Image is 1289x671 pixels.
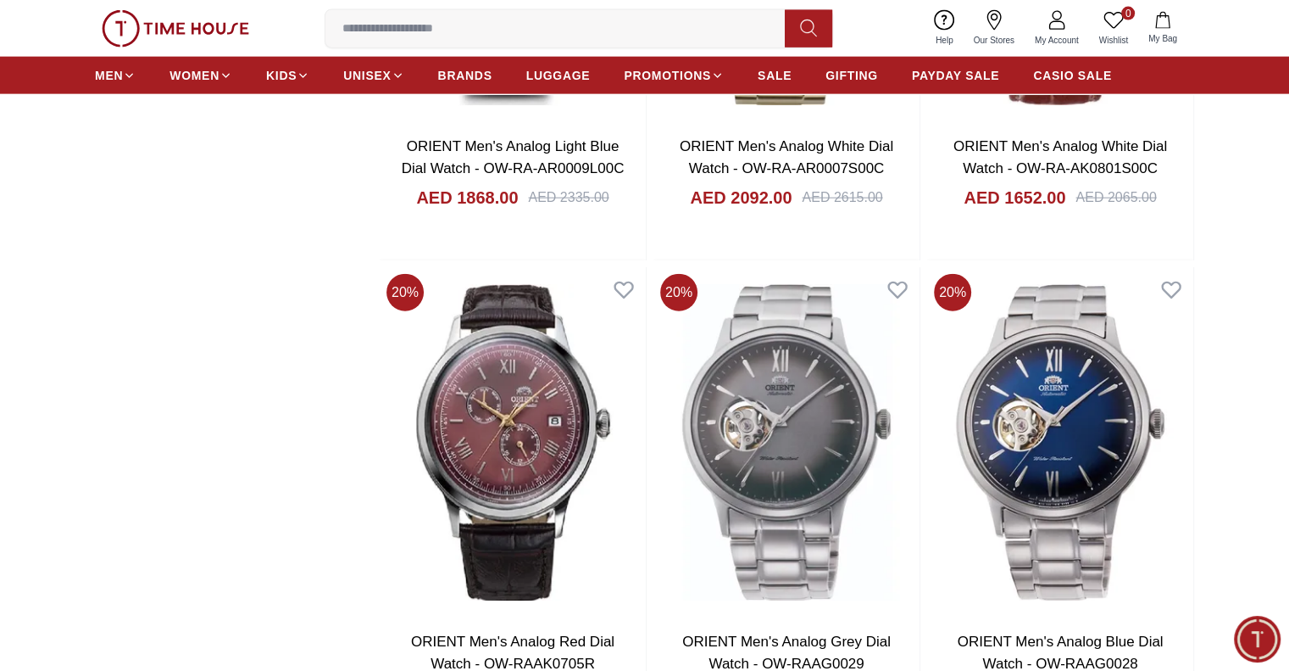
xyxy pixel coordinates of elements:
span: 20 % [660,274,697,311]
span: WOMEN [169,67,219,84]
span: My Bag [1142,32,1184,45]
a: SALE [758,60,792,91]
div: AED 2065.00 [1075,187,1156,208]
img: ... [102,10,249,48]
div: Chat Widget [1234,616,1281,663]
a: CASIO SALE [1033,60,1112,91]
span: KIDS [266,67,297,84]
div: AED 2335.00 [528,187,608,208]
a: PAYDAY SALE [912,60,999,91]
a: LUGGAGE [526,60,591,91]
a: GIFTING [825,60,878,91]
img: ORIENT Men's Analog Red Dial Watch - OW-RAAK0705R [380,267,646,618]
a: Our Stores [964,7,1025,50]
span: 0 [1121,7,1135,20]
span: Our Stores [967,34,1021,47]
span: SALE [758,67,792,84]
span: PROMOTIONS [624,67,711,84]
a: BRANDS [438,60,492,91]
span: PAYDAY SALE [912,67,999,84]
h4: AED 2092.00 [690,186,792,210]
span: CASIO SALE [1033,67,1112,84]
span: My Account [1028,34,1086,47]
a: KIDS [266,60,309,91]
a: 0Wishlist [1089,7,1138,50]
span: BRANDS [438,67,492,84]
a: Help [925,7,964,50]
span: Wishlist [1092,34,1135,47]
span: Help [929,34,960,47]
button: My Bag [1138,8,1187,48]
h4: AED 1652.00 [964,186,1065,210]
a: UNISEX [343,60,403,91]
span: UNISEX [343,67,391,84]
a: WOMEN [169,60,232,91]
div: AED 2615.00 [802,187,882,208]
a: ORIENT Men's Analog Light Blue Dial Watch - OW-RA-AR0009L00C [402,138,625,176]
img: ORIENT Men's Analog Blue Dial Watch - OW-RAAG0028 [927,267,1193,618]
span: LUGGAGE [526,67,591,84]
a: ORIENT Men's Analog White Dial Watch - OW-RA-AR0007S00C [680,138,893,176]
span: 20 % [934,274,971,311]
a: MEN [95,60,136,91]
span: MEN [95,67,123,84]
span: GIFTING [825,67,878,84]
img: ORIENT Men's Analog Grey Dial Watch - OW-RAAG0029 [653,267,920,618]
a: ORIENT Men's Analog White Dial Watch - OW-RA-AK0801S00C [953,138,1167,176]
a: PROMOTIONS [624,60,724,91]
span: 20 % [386,274,424,311]
h4: AED 1868.00 [416,186,518,210]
